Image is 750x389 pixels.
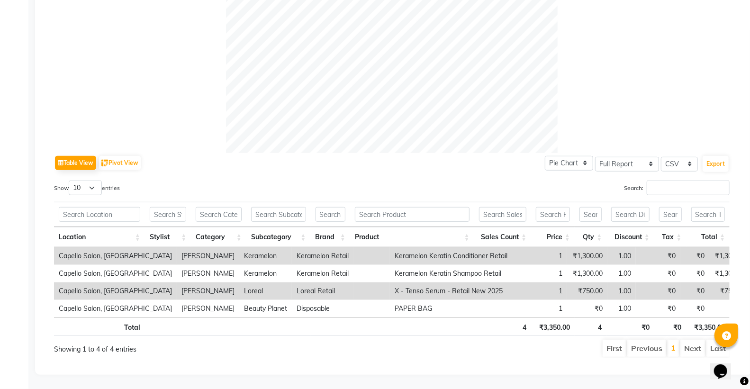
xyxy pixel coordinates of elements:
td: ₹0 [680,300,709,317]
td: Keramelon Keratin Shampoo Retail [390,265,512,282]
td: Disposable [292,300,353,317]
td: 1 [512,282,567,300]
th: ₹0 [607,317,655,336]
td: Capello Salon, [GEOGRAPHIC_DATA] [54,265,177,282]
th: Brand: activate to sort column ascending [311,227,351,247]
td: PAPER BAG [390,300,512,317]
td: Keramelon Keratin Conditioner Retail [390,247,512,265]
input: Search Brand [316,207,346,222]
td: ₹750.00 [709,282,750,300]
th: ₹0 [654,317,686,336]
button: Pivot View [99,156,141,170]
input: Search Qty [579,207,602,222]
td: ₹1,300.00 [567,265,607,282]
td: ₹0 [567,300,607,317]
input: Search Subcategory [251,207,306,222]
td: X - Tenso Serum - Retail New 2025 [390,282,512,300]
input: Search Discount [611,207,650,222]
div: Showing 1 to 4 of 4 entries [54,339,327,354]
td: 1.00 [607,265,636,282]
td: 1 [512,247,567,265]
td: Keramelon Retail [292,265,353,282]
input: Search Tax [659,207,681,222]
td: [PERSON_NAME] [177,300,239,317]
td: 1 [512,300,567,317]
label: Search: [624,181,730,195]
button: Export [703,156,729,172]
td: ₹750.00 [567,282,607,300]
input: Search: [647,181,730,195]
td: ₹0 [680,282,709,300]
th: Total [54,317,145,336]
th: Discount: activate to sort column ascending [606,227,654,247]
th: Qty: activate to sort column ascending [575,227,606,247]
th: Product: activate to sort column ascending [350,227,474,247]
td: Loreal [239,282,292,300]
td: 1.00 [607,247,636,265]
input: Search Location [59,207,140,222]
td: [PERSON_NAME] [177,282,239,300]
th: Stylist: activate to sort column ascending [145,227,191,247]
td: ₹0 [636,300,680,317]
th: Category: activate to sort column ascending [191,227,246,247]
th: Sales Count: activate to sort column ascending [474,227,532,247]
td: 1.00 [607,300,636,317]
td: Keramelon Retail [292,247,353,265]
td: [PERSON_NAME] [177,265,239,282]
td: Loreal Retail [292,282,353,300]
th: Location: activate to sort column ascending [54,227,145,247]
select: Showentries [69,181,102,195]
td: Keramelon [239,247,292,265]
td: Beauty Planet [239,300,292,317]
iframe: chat widget [710,351,741,380]
td: ₹1,300.00 [567,247,607,265]
td: [PERSON_NAME] [177,247,239,265]
a: 1 [671,343,676,353]
input: Search Price [536,207,570,222]
th: 4 [474,317,532,336]
td: 1.00 [607,282,636,300]
th: ₹3,350.00 [531,317,575,336]
td: ₹0 [636,265,680,282]
input: Search Category [196,207,242,222]
td: Capello Salon, [GEOGRAPHIC_DATA] [54,282,177,300]
th: ₹3,350.00 [687,317,730,336]
td: 1 [512,265,567,282]
input: Search Product [355,207,470,222]
td: Keramelon [239,265,292,282]
input: Search Sales Count [479,207,527,222]
td: ₹1,300.00 [709,247,750,265]
img: pivot.png [101,160,108,167]
td: ₹0 [636,247,680,265]
button: Table View [55,156,96,170]
th: Subcategory: activate to sort column ascending [246,227,311,247]
input: Search Stylist [150,207,187,222]
th: Total: activate to sort column ascending [687,227,730,247]
td: ₹0 [636,282,680,300]
th: 4 [575,317,606,336]
input: Search Total [691,207,725,222]
td: Capello Salon, [GEOGRAPHIC_DATA] [54,247,177,265]
td: ₹0 [680,265,709,282]
td: Capello Salon, [GEOGRAPHIC_DATA] [54,300,177,317]
td: ₹0 [680,247,709,265]
th: Tax: activate to sort column ascending [654,227,686,247]
th: Price: activate to sort column ascending [531,227,575,247]
label: Show entries [54,181,120,195]
td: ₹1,300.00 [709,265,750,282]
td: ₹0 [709,300,750,317]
